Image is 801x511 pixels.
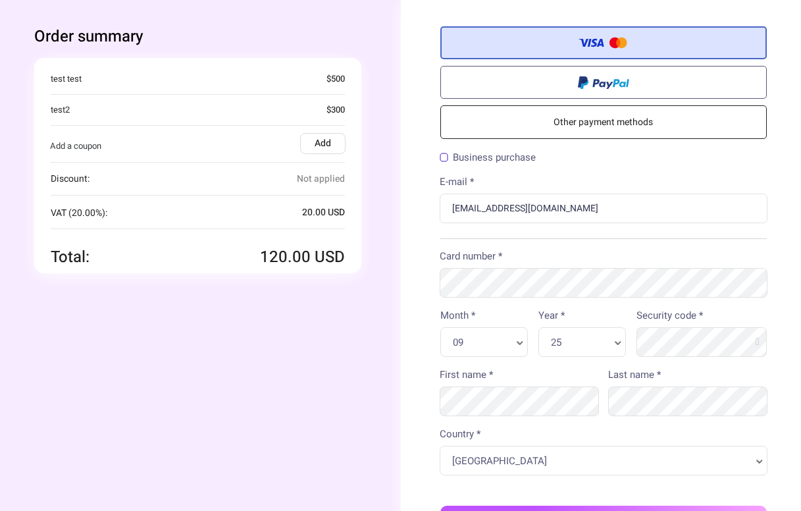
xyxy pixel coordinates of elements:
a: 09 [453,336,527,353]
span: 120 [260,246,311,269]
span: Add a coupon [50,140,101,153]
a: Other payment methods [440,105,767,139]
span: test test [51,72,82,86]
label: First name * [440,367,493,383]
span: VAT (20.00%): [51,206,107,220]
span: $300 [326,103,345,117]
span: Discount: [51,172,90,186]
span: 09 [453,336,510,349]
span: 20 [302,205,326,219]
label: Year * [538,308,565,323]
label: Country * [440,427,480,442]
label: Add [300,133,346,154]
span: $500 [326,72,345,86]
label: Security code * [636,308,703,323]
span: [GEOGRAPHIC_DATA] [452,454,750,468]
i: .00 [313,205,326,219]
i: .00 [288,246,311,269]
a: 25 [551,336,625,353]
label: Last name * [608,367,661,383]
a: [GEOGRAPHIC_DATA] [452,454,767,471]
span: Total: [51,246,90,269]
span: 25 [551,336,608,349]
label: Month * [440,308,475,323]
label: Card number * [440,249,502,264]
span: USD [315,246,345,269]
span: USD [328,205,345,219]
span: Not applied [297,171,345,186]
label: Business purchase [440,153,536,163]
label: E-mail * [440,175,474,190]
div: Order summary [34,26,361,47]
span: test2 [51,103,70,117]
